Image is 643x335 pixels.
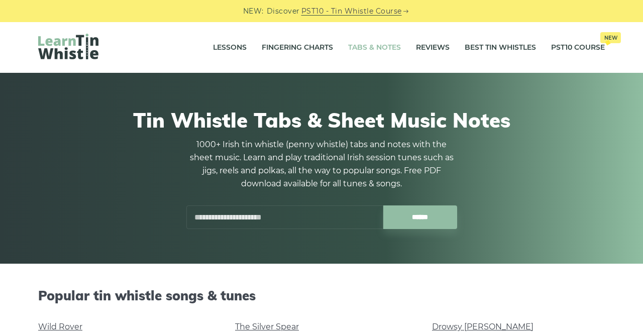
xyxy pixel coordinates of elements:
[38,288,605,303] h2: Popular tin whistle songs & tunes
[38,108,605,132] h1: Tin Whistle Tabs & Sheet Music Notes
[416,35,450,60] a: Reviews
[235,322,299,331] a: The Silver Spear
[348,35,401,60] a: Tabs & Notes
[38,34,98,59] img: LearnTinWhistle.com
[262,35,333,60] a: Fingering Charts
[465,35,536,60] a: Best Tin Whistles
[600,32,621,43] span: New
[38,322,82,331] a: Wild Rover
[186,138,457,190] p: 1000+ Irish tin whistle (penny whistle) tabs and notes with the sheet music. Learn and play tradi...
[432,322,533,331] a: Drowsy [PERSON_NAME]
[551,35,605,60] a: PST10 CourseNew
[213,35,247,60] a: Lessons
